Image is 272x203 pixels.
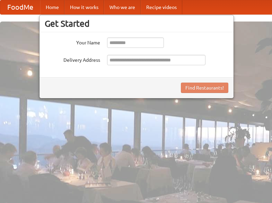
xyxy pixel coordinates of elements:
[64,0,104,14] a: How it works
[45,37,100,46] label: Your Name
[141,0,182,14] a: Recipe videos
[104,0,141,14] a: Who we are
[181,83,228,93] button: Find Restaurants!
[40,0,64,14] a: Home
[45,18,228,29] h3: Get Started
[45,55,100,64] label: Delivery Address
[0,0,40,14] a: FoodMe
